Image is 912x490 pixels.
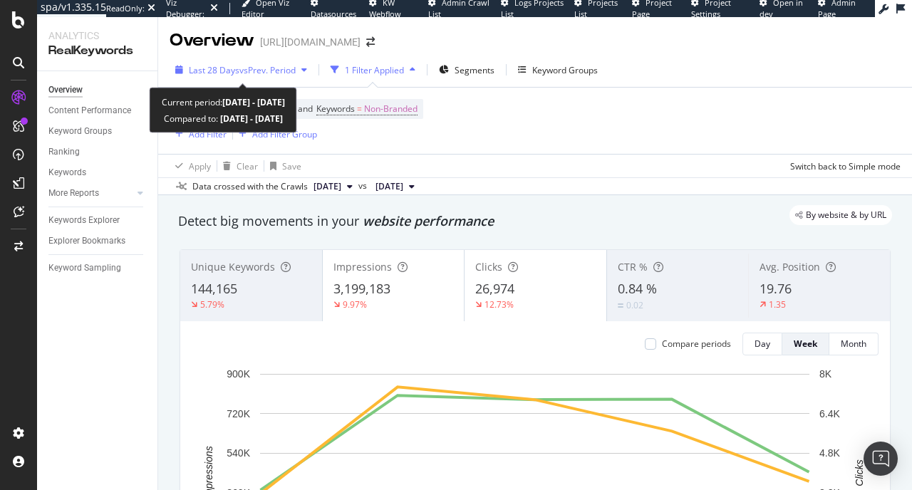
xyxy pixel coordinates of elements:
text: Clicks [854,459,865,486]
span: 2025 Aug. 1st [313,180,341,193]
button: 1 Filter Applied [325,58,421,81]
span: 3,199,183 [333,280,390,297]
span: vs [358,179,370,192]
a: Content Performance [48,103,147,118]
div: Overview [48,83,83,98]
div: 1.35 [769,298,786,311]
button: Last 28 DaysvsPrev. Period [170,58,313,81]
div: Overview [170,28,254,53]
div: Ranking [48,145,80,160]
a: Explorer Bookmarks [48,234,147,249]
button: Save [264,155,301,177]
div: Open Intercom Messenger [864,442,898,476]
div: Keyword Groups [48,124,112,139]
b: [DATE] - [DATE] [222,96,285,108]
span: 0.84 % [618,280,657,297]
div: Analytics [48,28,146,43]
div: Explorer Bookmarks [48,234,125,249]
span: 144,165 [191,280,237,297]
div: Add Filter [189,128,227,140]
a: Keyword Groups [48,124,147,139]
div: Compare periods [662,338,731,350]
span: Datasources [311,9,356,19]
span: Avg. Position [760,260,820,273]
button: Add Filter Group [233,125,317,142]
img: Equal [618,303,623,308]
button: Keyword Groups [512,58,603,81]
span: CTR % [618,260,648,273]
div: RealKeywords [48,43,146,59]
text: 900K [227,368,250,380]
span: Impressions [333,260,392,273]
span: 26,974 [475,280,514,297]
div: Keyword Sampling [48,261,121,276]
div: 1 Filter Applied [345,64,404,76]
text: 720K [227,408,250,419]
div: 9.97% [343,298,367,311]
span: vs Prev. Period [239,64,296,76]
div: Clear [237,160,258,172]
div: 5.79% [200,298,224,311]
button: Month [829,333,879,355]
span: Segments [455,64,494,76]
span: = [357,103,362,115]
div: Week [794,338,817,350]
div: Compared to: [164,110,283,127]
a: Keyword Sampling [48,261,147,276]
b: [DATE] - [DATE] [218,113,283,125]
a: Keywords [48,165,147,180]
div: legacy label [789,205,892,225]
text: 4.8K [819,447,840,459]
span: 19.76 [760,280,792,297]
div: Month [841,338,866,350]
button: Day [742,333,782,355]
div: arrow-right-arrow-left [366,37,375,47]
div: Day [755,338,770,350]
span: 2025 Jul. 4th [375,180,403,193]
span: Keywords [316,103,355,115]
div: 12.73% [484,298,514,311]
text: 8K [819,368,832,380]
div: [URL][DOMAIN_NAME] [260,35,361,49]
span: Non-Branded [364,99,418,119]
div: Add Filter Group [252,128,317,140]
button: [DATE] [370,178,420,195]
span: Clicks [475,260,502,273]
a: Overview [48,83,147,98]
div: Data crossed with the Crawls [192,180,308,193]
div: Keyword Groups [532,64,598,76]
span: By website & by URL [806,211,886,219]
a: Ranking [48,145,147,160]
div: Keywords [48,165,86,180]
text: 540K [227,447,250,459]
div: Switch back to Simple mode [790,160,901,172]
button: Clear [217,155,258,177]
text: 6.4K [819,408,840,419]
button: Apply [170,155,211,177]
button: Week [782,333,829,355]
span: and [298,103,313,115]
button: Segments [433,58,500,81]
button: [DATE] [308,178,358,195]
div: More Reports [48,186,99,201]
div: Save [282,160,301,172]
a: Keywords Explorer [48,213,147,228]
span: Unique Keywords [191,260,275,273]
div: 0.02 [626,299,643,311]
div: Current period: [162,94,285,110]
div: Apply [189,160,211,172]
div: Content Performance [48,103,131,118]
a: More Reports [48,186,133,201]
span: Last 28 Days [189,64,239,76]
div: Keywords Explorer [48,213,120,228]
button: Add Filter [170,125,227,142]
button: Switch back to Simple mode [784,155,901,177]
div: ReadOnly: [106,3,145,14]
